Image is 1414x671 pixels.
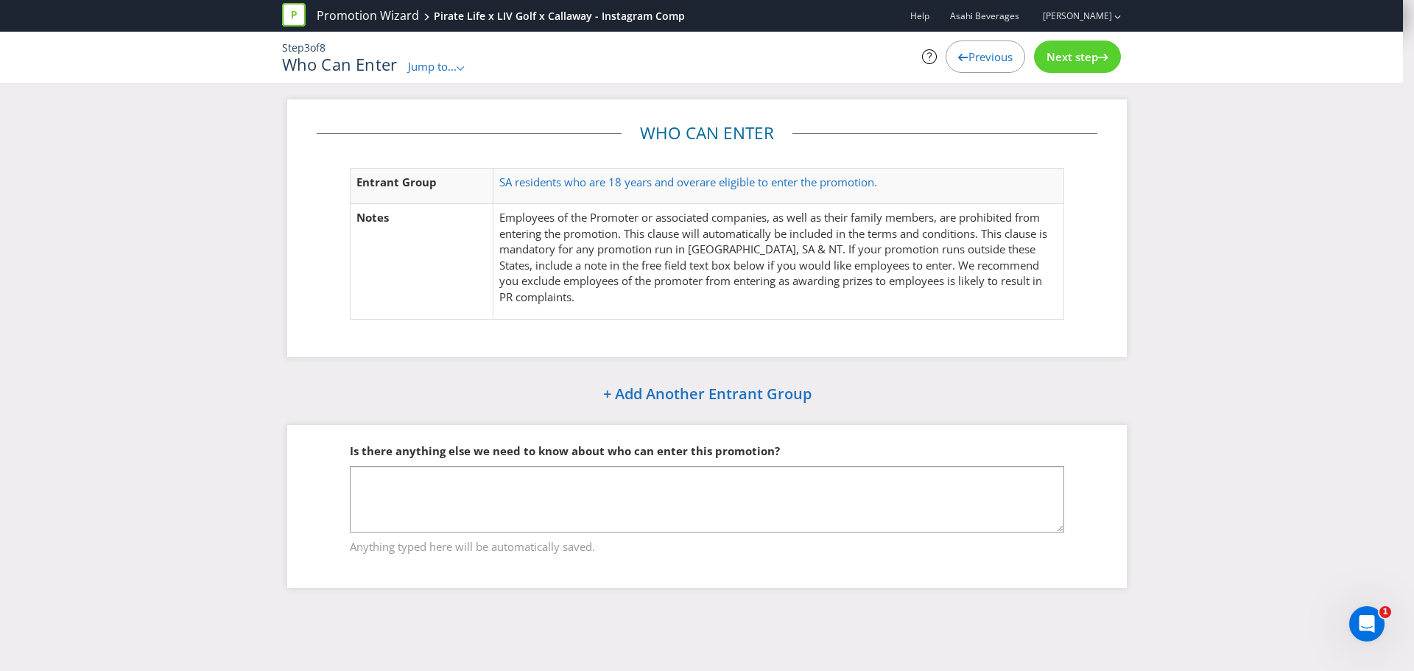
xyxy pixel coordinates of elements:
[408,59,457,74] span: Jump to...
[1379,606,1391,618] span: 1
[304,41,310,55] span: 3
[622,122,792,145] legend: Who Can Enter
[499,210,1058,305] p: Employees of the Promoter or associated companies, as well as their family members, are prohibite...
[282,55,398,73] h1: Who Can Enter
[603,384,812,404] span: + Add Another Entrant Group
[499,175,700,189] span: SA residents who are 18 years and over
[320,41,326,55] span: 8
[1349,606,1385,642] iframe: Intercom live chat
[566,379,849,411] button: + Add Another Entrant Group
[351,204,493,319] td: Notes
[1028,10,1112,22] a: [PERSON_NAME]
[350,533,1064,555] span: Anything typed here will be automatically saved.
[310,41,320,55] span: of
[700,175,877,189] span: are eligible to enter the promotion.
[434,9,685,24] div: Pirate Life x LIV Golf x Callaway - Instagram Comp
[317,7,419,24] a: Promotion Wizard
[356,175,437,189] span: Entrant Group
[910,10,929,22] a: Help
[968,49,1013,64] span: Previous
[1047,49,1098,64] span: Next step
[282,41,304,55] span: Step
[950,10,1019,22] span: Asahi Beverages
[350,443,780,458] span: Is there anything else we need to know about who can enter this promotion?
